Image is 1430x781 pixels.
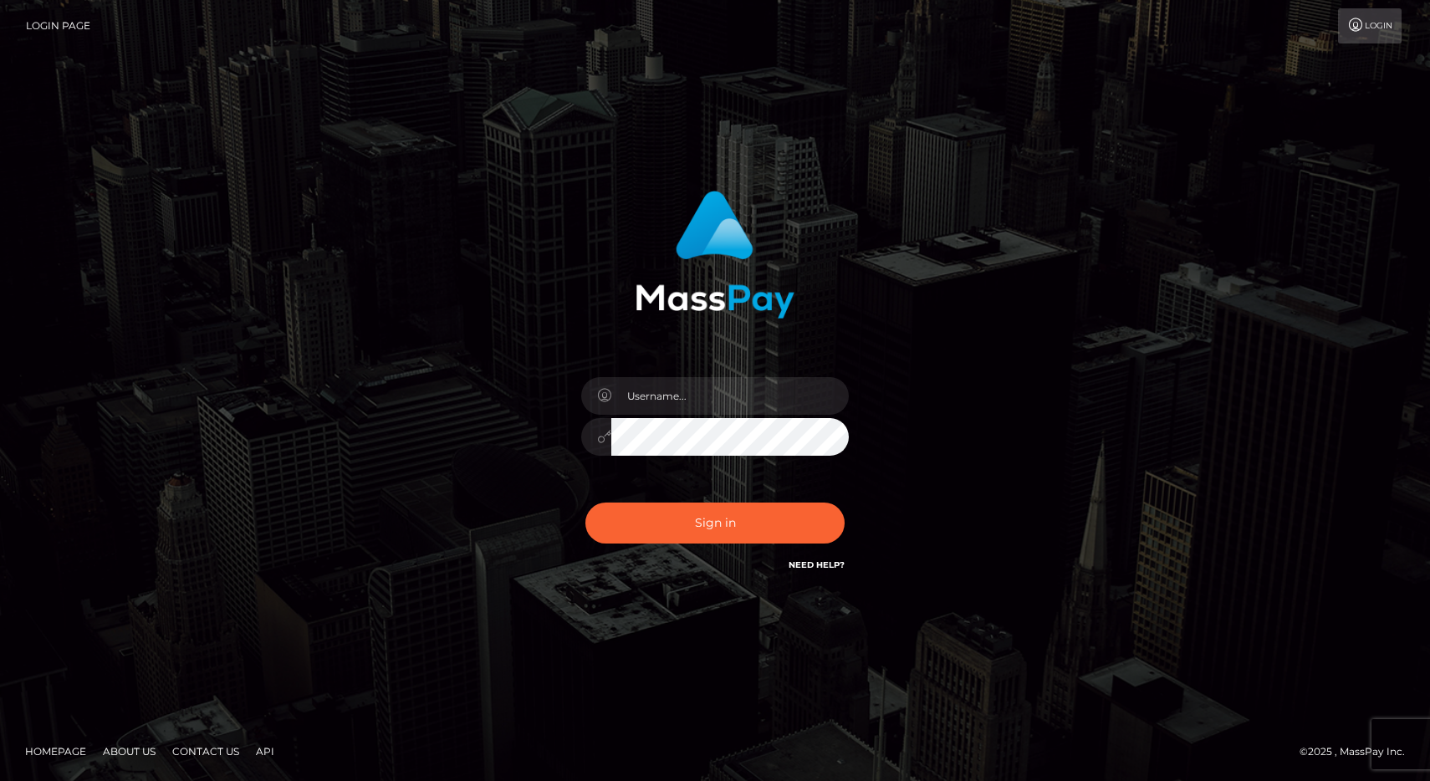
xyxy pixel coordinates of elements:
[26,8,90,43] a: Login Page
[18,738,93,764] a: Homepage
[585,503,845,544] button: Sign in
[249,738,281,764] a: API
[611,377,849,415] input: Username...
[166,738,246,764] a: Contact Us
[96,738,162,764] a: About Us
[636,191,794,319] img: MassPay Login
[789,559,845,570] a: Need Help?
[1338,8,1402,43] a: Login
[1300,743,1417,761] div: © 2025 , MassPay Inc.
